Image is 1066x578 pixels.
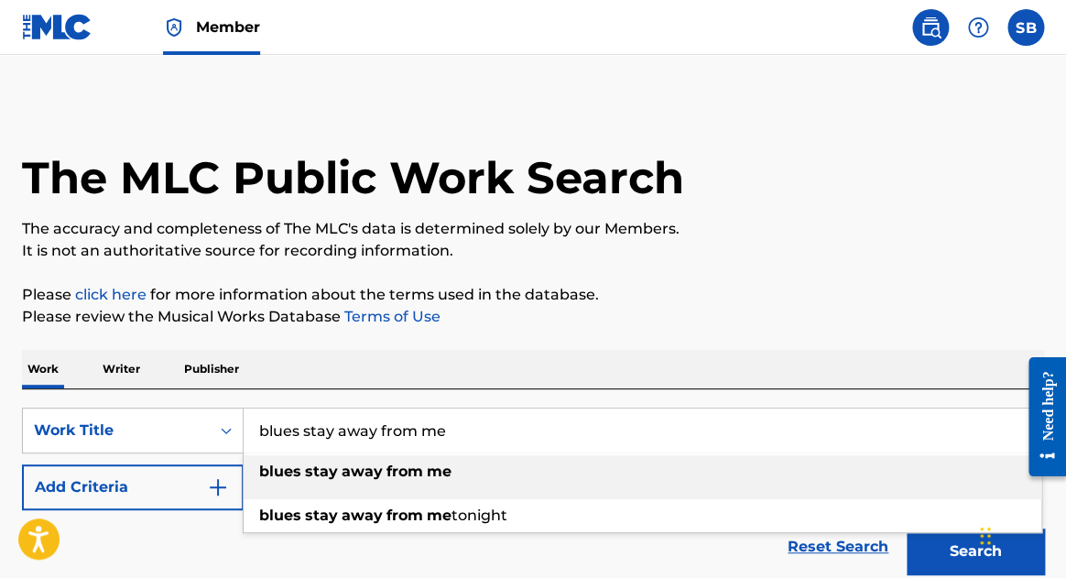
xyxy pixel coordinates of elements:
div: Drag [980,508,991,563]
strong: stay [305,463,338,480]
strong: me [427,463,451,480]
iframe: Chat Widget [974,490,1066,578]
img: MLC Logo [22,14,92,40]
a: click here [75,286,147,303]
button: Add Criteria [22,464,244,510]
strong: from [386,463,423,480]
div: User Menu [1007,9,1044,46]
a: Terms of Use [341,308,441,325]
h1: The MLC Public Work Search [22,150,684,205]
div: Work Title [34,420,199,442]
span: Member [196,16,260,38]
img: 9d2ae6d4665cec9f34b9.svg [207,476,229,498]
p: Please for more information about the terms used in the database. [22,284,1044,306]
a: Reset Search [778,527,897,567]
strong: stay [305,507,338,524]
img: Top Rightsholder [163,16,185,38]
strong: away [342,463,383,480]
div: Help [960,9,996,46]
strong: me [427,507,451,524]
p: It is not an authoritative source for recording information. [22,240,1044,262]
iframe: Resource Center [1015,341,1066,492]
p: Writer [97,350,146,388]
p: The accuracy and completeness of The MLC's data is determined solely by our Members. [22,218,1044,240]
strong: blues [259,463,301,480]
img: help [967,16,989,38]
strong: away [342,507,383,524]
span: tonight [451,507,507,524]
p: Please review the Musical Works Database [22,306,1044,328]
img: search [919,16,941,38]
p: Publisher [179,350,245,388]
a: Public Search [912,9,949,46]
strong: blues [259,507,301,524]
p: Work [22,350,64,388]
strong: from [386,507,423,524]
button: Search [907,529,1044,574]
